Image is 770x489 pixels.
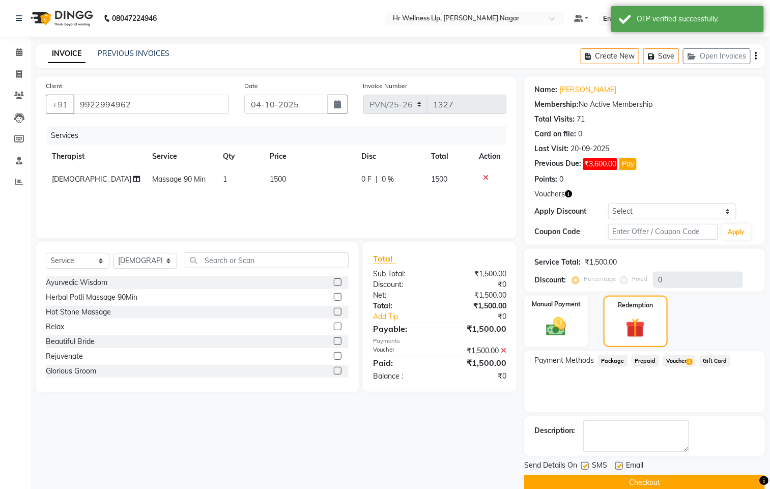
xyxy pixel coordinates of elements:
[112,4,157,33] b: 08047224946
[534,114,575,125] div: Total Visits:
[382,174,394,185] span: 0 %
[534,257,581,268] div: Service Total:
[46,351,83,362] div: Rejuvenate
[632,355,659,367] span: Prepaid
[365,279,440,290] div: Discount:
[146,145,217,168] th: Service
[440,346,514,356] div: ₹1,500.00
[700,355,730,367] span: Gift Card
[473,145,506,168] th: Action
[431,175,447,184] span: 1500
[534,275,566,285] div: Discount:
[534,84,557,95] div: Name:
[52,175,131,184] span: [DEMOGRAPHIC_DATA]
[598,355,628,367] span: Package
[365,357,440,369] div: Paid:
[540,315,573,338] img: _cash.svg
[73,95,229,114] input: Search by Name/Mobile/Email/Code
[571,143,609,154] div: 20-09-2025
[440,290,514,301] div: ₹1,500.00
[534,425,575,436] div: Description:
[46,322,64,332] div: Relax
[619,158,637,170] button: Pay
[534,158,581,170] div: Previous Due:
[608,224,718,240] input: Enter Offer / Coupon Code
[46,292,137,303] div: Herbal Potli Massage 90Min
[559,174,563,185] div: 0
[583,158,617,170] span: ₹3,600.00
[373,337,506,346] div: Payments
[270,175,286,184] span: 1500
[534,226,608,237] div: Coupon Code
[532,300,581,309] label: Manual Payment
[46,81,62,91] label: Client
[620,316,651,340] img: _gift.svg
[365,371,440,382] div: Balance :
[244,81,258,91] label: Date
[722,224,751,240] button: Apply
[223,175,227,184] span: 1
[592,460,607,473] span: SMS
[524,460,577,473] span: Send Details On
[440,323,514,335] div: ₹1,500.00
[440,371,514,382] div: ₹0
[363,81,408,91] label: Invoice Number
[46,95,74,114] button: +91
[534,355,594,366] span: Payment Methods
[46,336,95,347] div: Beautiful Bride
[534,129,576,139] div: Card on file:
[643,48,679,64] button: Save
[581,48,639,64] button: Create New
[559,84,616,95] a: [PERSON_NAME]
[452,311,515,322] div: ₹0
[632,274,647,283] label: Fixed
[440,279,514,290] div: ₹0
[425,145,473,168] th: Total
[534,99,755,110] div: No Active Membership
[365,311,452,322] a: Add Tip
[534,206,608,217] div: Apply Discount
[578,129,582,139] div: 0
[46,145,146,168] th: Therapist
[663,355,696,367] span: Voucher
[618,301,653,310] label: Redemption
[185,252,349,268] input: Search or Scan
[584,274,616,283] label: Percentage
[440,357,514,369] div: ₹1,500.00
[98,49,169,58] a: PREVIOUS INVOICES
[577,114,585,125] div: 71
[626,460,643,473] span: Email
[365,269,440,279] div: Sub Total:
[376,174,378,185] span: |
[585,257,617,268] div: ₹1,500.00
[687,359,692,365] span: 1
[637,14,756,24] div: OTP verified successfully.
[46,307,111,318] div: Hot Stone Massage
[683,48,751,64] button: Open Invoices
[534,174,557,185] div: Points:
[534,189,565,199] span: Vouchers
[534,143,568,154] div: Last Visit:
[365,290,440,301] div: Net:
[365,346,440,356] div: Voucher
[365,323,440,335] div: Payable:
[361,174,372,185] span: 0 F
[355,145,425,168] th: Disc
[46,366,96,377] div: Glorious Groom
[365,301,440,311] div: Total:
[48,45,85,63] a: INVOICE
[440,301,514,311] div: ₹1,500.00
[26,4,96,33] img: logo
[373,253,396,264] span: Total
[534,99,579,110] div: Membership:
[47,126,514,145] div: Services
[440,269,514,279] div: ₹1,500.00
[264,145,355,168] th: Price
[152,175,206,184] span: Massage 90 Min
[217,145,264,168] th: Qty
[46,277,107,288] div: Ayurvedic Wisdom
